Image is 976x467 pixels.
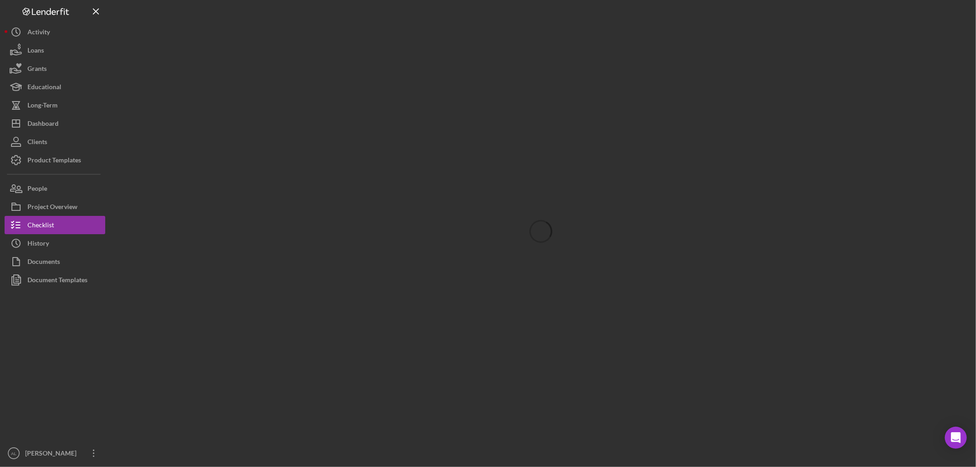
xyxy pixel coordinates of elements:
button: Loans [5,41,105,59]
button: Activity [5,23,105,41]
div: [PERSON_NAME] [23,444,82,465]
button: People [5,179,105,198]
button: Grants [5,59,105,78]
div: Loans [27,41,44,62]
div: Document Templates [27,271,87,291]
button: Project Overview [5,198,105,216]
button: Checklist [5,216,105,234]
div: Project Overview [27,198,77,218]
div: Dashboard [27,114,59,135]
button: Document Templates [5,271,105,289]
button: AL[PERSON_NAME] [5,444,105,462]
div: Open Intercom Messenger [945,427,967,449]
div: Grants [27,59,47,80]
div: Product Templates [27,151,81,172]
div: Documents [27,252,60,273]
text: AL [11,451,16,456]
button: History [5,234,105,252]
div: Activity [27,23,50,43]
button: Documents [5,252,105,271]
div: History [27,234,49,255]
button: Product Templates [5,151,105,169]
div: People [27,179,47,200]
button: Educational [5,78,105,96]
button: Long-Term [5,96,105,114]
div: Clients [27,133,47,153]
button: Dashboard [5,114,105,133]
button: Clients [5,133,105,151]
div: Educational [27,78,61,98]
div: Checklist [27,216,54,236]
div: Long-Term [27,96,58,117]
